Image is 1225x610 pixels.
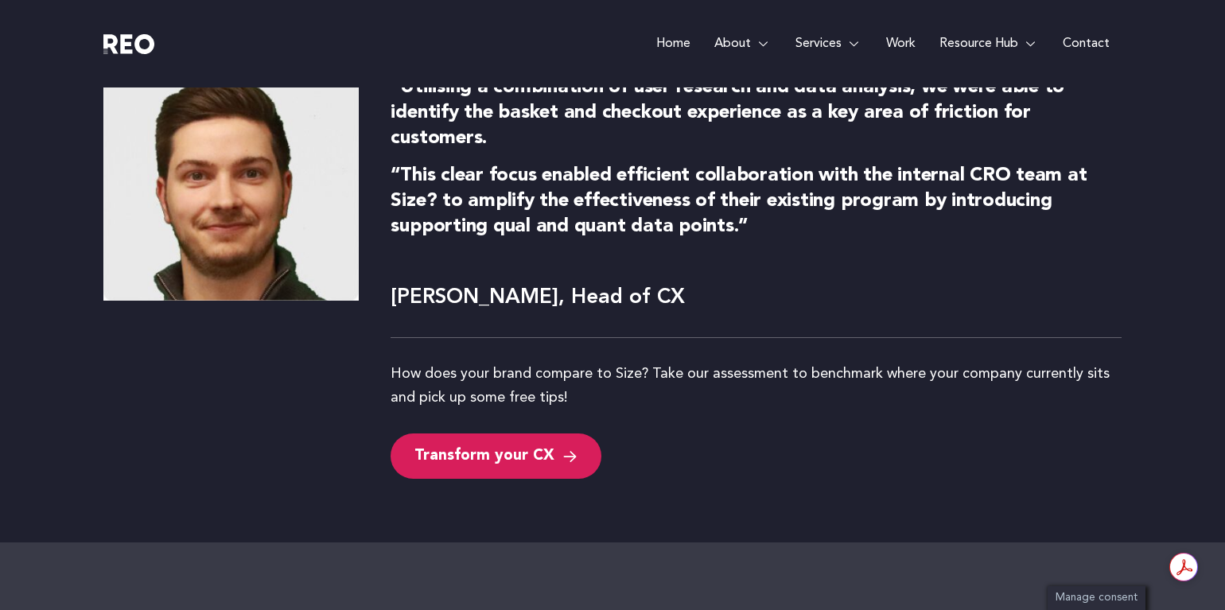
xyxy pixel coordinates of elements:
a: Transform your CX [391,433,601,479]
span: Manage consent [1056,593,1137,603]
p: “This clear focus enabled efficient collaboration with the internal CRO team at Size? to amplify ... [391,163,1122,239]
p: “Utilising a combination of user research and data analysis, we were able to identify the basket ... [391,75,1122,151]
h2: [PERSON_NAME], Head of CX [391,282,1122,313]
div: How does your brand compare to Size? Take our assessment to benchmark where your company currentl... [391,362,1122,433]
span: Transform your CX [414,445,554,467]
